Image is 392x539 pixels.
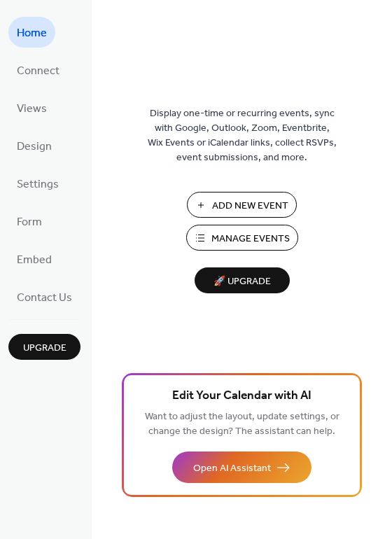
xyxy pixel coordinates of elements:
span: Edit Your Calendar with AI [172,386,311,406]
span: Home [17,22,47,45]
span: Contact Us [17,287,72,309]
span: Form [17,211,42,234]
a: Form [8,206,50,237]
span: Design [17,136,52,158]
span: Upgrade [23,341,66,356]
span: Settings [17,174,59,196]
button: Open AI Assistant [172,451,311,483]
a: Embed [8,244,60,274]
a: Design [8,130,60,161]
span: Want to adjust the layout, update settings, or change the design? The assistant can help. [145,407,339,441]
span: Manage Events [211,232,290,246]
a: Settings [8,168,67,199]
span: Views [17,98,47,120]
button: Manage Events [186,225,298,251]
button: Add New Event [187,192,297,218]
button: 🚀 Upgrade [195,267,290,293]
span: Add New Event [212,199,288,213]
span: 🚀 Upgrade [203,272,281,291]
a: Connect [8,55,68,85]
span: Open AI Assistant [193,461,271,476]
span: Display one-time or recurring events, sync with Google, Outlook, Zoom, Eventbrite, Wix Events or ... [148,106,337,165]
a: Contact Us [8,281,80,312]
span: Connect [17,60,59,83]
a: Home [8,17,55,48]
button: Upgrade [8,334,80,360]
span: Embed [17,249,52,272]
a: Views [8,92,55,123]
